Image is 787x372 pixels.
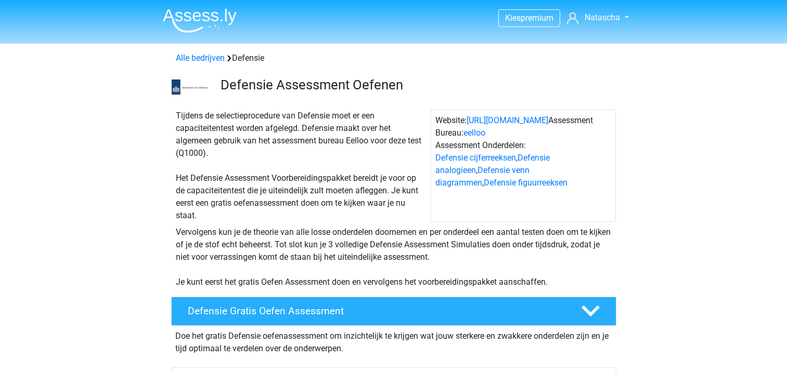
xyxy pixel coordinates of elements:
[221,77,608,93] h3: Defensie Assessment Oefenen
[521,13,553,23] span: premium
[435,153,516,163] a: Defensie cijferreeksen
[463,128,485,138] a: eelloo
[172,110,431,222] div: Tijdens de selectieprocedure van Defensie moet er een capaciteitentest worden afgelegd. Defensie ...
[167,297,621,326] a: Defensie Gratis Oefen Assessment
[585,12,620,22] span: Natascha
[505,13,521,23] span: Kies
[163,8,237,33] img: Assessly
[435,165,530,188] a: Defensie venn diagrammen
[563,11,633,24] a: Natascha
[172,52,616,64] div: Defensie
[176,53,225,63] a: Alle bedrijven
[435,153,550,175] a: Defensie analogieen
[171,326,616,355] div: Doe het gratis Defensie oefenassessment om inzichtelijk te krijgen wat jouw sterkere en zwakkere ...
[499,11,560,25] a: Kiespremium
[172,226,616,288] div: Vervolgens kun je de theorie van alle losse onderdelen doornemen en per onderdeel een aantal test...
[484,178,567,188] a: Defensie figuurreeksen
[467,115,548,125] a: [URL][DOMAIN_NAME]
[188,305,564,317] h4: Defensie Gratis Oefen Assessment
[431,110,616,222] div: Website: Assessment Bureau: Assessment Onderdelen: , , ,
